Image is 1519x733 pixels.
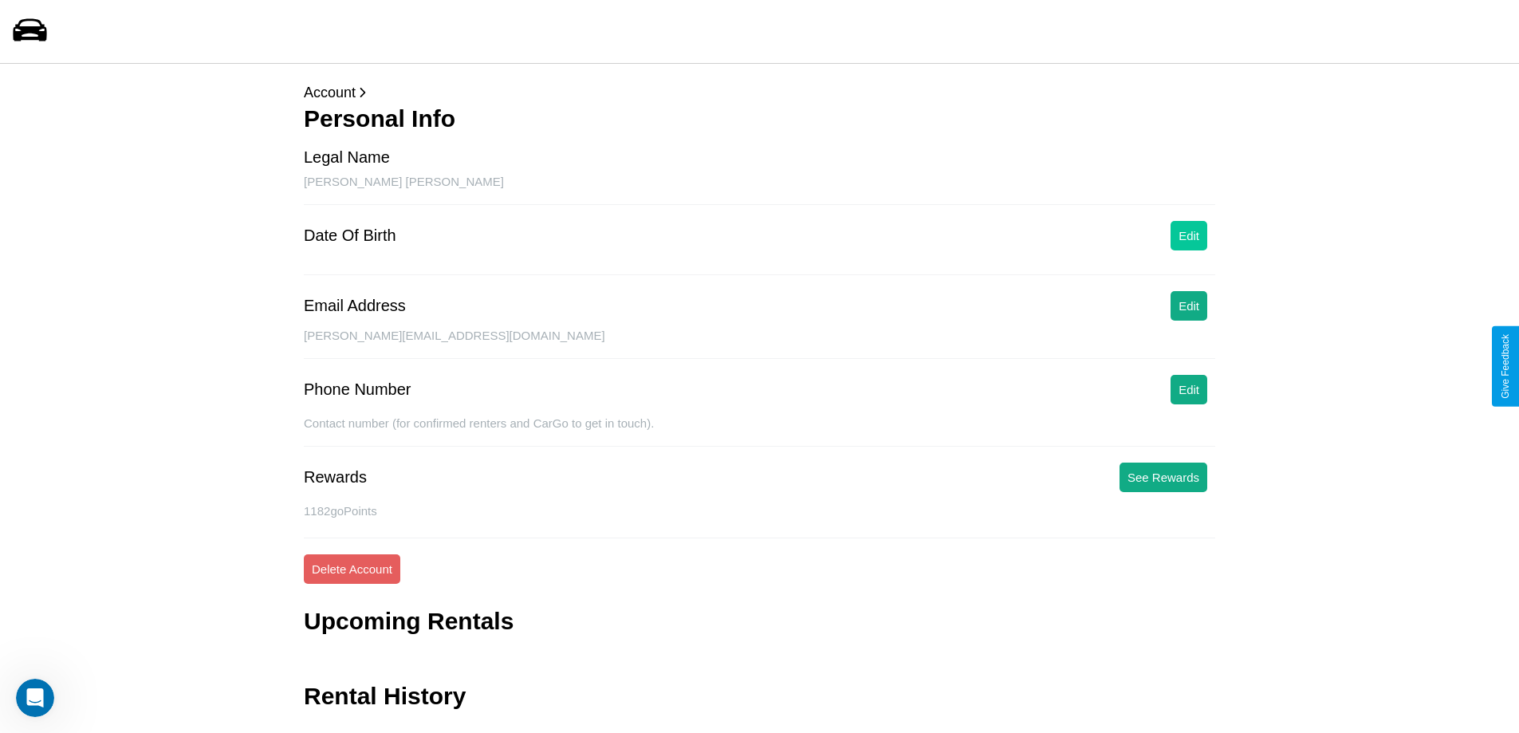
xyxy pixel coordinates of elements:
h3: Personal Info [304,105,1215,132]
h3: Upcoming Rentals [304,608,514,635]
button: Delete Account [304,554,400,584]
div: Legal Name [304,148,390,167]
div: [PERSON_NAME][EMAIL_ADDRESS][DOMAIN_NAME] [304,329,1215,359]
h3: Rental History [304,683,466,710]
div: Rewards [304,468,367,487]
div: Date Of Birth [304,227,396,245]
button: Edit [1171,221,1207,250]
button: See Rewards [1120,463,1207,492]
div: Contact number (for confirmed renters and CarGo to get in touch). [304,416,1215,447]
div: [PERSON_NAME] [PERSON_NAME] [304,175,1215,205]
p: 1182 goPoints [304,500,1215,522]
button: Edit [1171,291,1207,321]
p: Account [304,80,1215,105]
div: Phone Number [304,380,411,399]
iframe: Intercom live chat [16,679,54,717]
div: Give Feedback [1500,334,1511,399]
div: Email Address [304,297,406,315]
button: Edit [1171,375,1207,404]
